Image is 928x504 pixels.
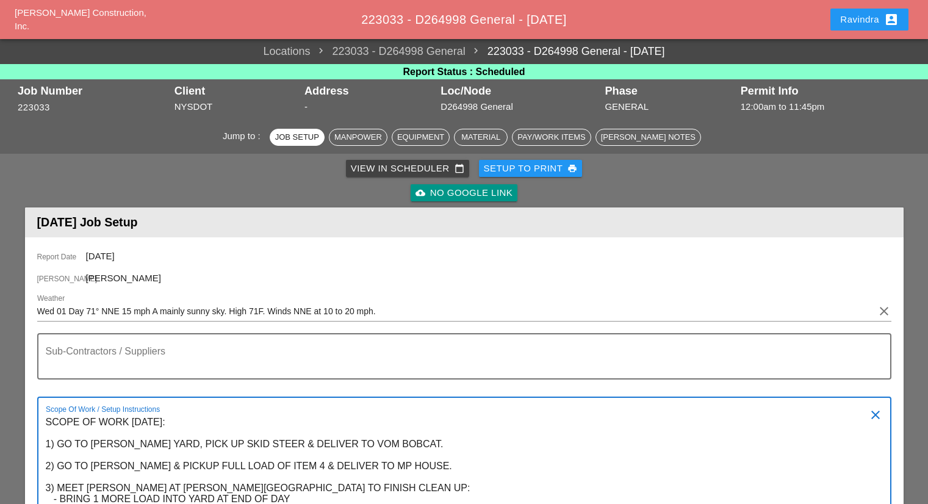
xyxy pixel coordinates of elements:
span: [DATE] [86,251,115,261]
div: Setup to Print [484,162,578,176]
button: Manpower [329,129,387,146]
span: Jump to : [223,131,265,141]
button: Setup to Print [479,160,583,177]
div: NYSDOT [174,100,298,114]
i: cloud_upload [415,188,425,198]
div: Job Number [18,85,168,97]
textarea: Sub-Contractors / Suppliers [46,349,873,378]
div: Phase [605,85,734,97]
button: [PERSON_NAME] Notes [595,129,701,146]
span: [PERSON_NAME] [37,273,86,284]
div: Equipment [397,131,444,143]
div: [PERSON_NAME] Notes [601,131,696,143]
div: Loc/Node [441,85,599,97]
div: Address [304,85,434,97]
a: Locations [263,43,310,60]
i: print [567,164,577,173]
i: account_box [884,12,899,27]
div: GENERAL [605,100,734,114]
a: [PERSON_NAME] Construction, Inc. [15,7,146,32]
button: Pay/Work Items [512,129,591,146]
div: - [304,100,434,114]
button: Ravindra [830,9,908,31]
div: 12:00am to 11:45pm [741,100,910,114]
div: Material [459,131,502,143]
a: View in Scheduler [346,160,469,177]
button: Material [454,129,508,146]
div: View in Scheduler [351,162,464,176]
i: clear [868,408,883,422]
button: Equipment [392,129,450,146]
button: 223033 [18,101,50,115]
div: D264998 General [441,100,599,114]
i: clear [877,304,891,319]
div: Pay/Work Items [517,131,585,143]
span: 223033 - D264998 General [311,43,466,60]
div: Job Setup [275,131,319,143]
span: Report Date [37,251,86,262]
span: 223033 - D264998 General - [DATE] [361,13,566,26]
div: Permit Info [741,85,910,97]
div: No Google Link [415,186,513,200]
div: Manpower [334,131,382,143]
div: Client [174,85,298,97]
input: Weather [37,301,874,321]
a: No Google Link [411,184,518,201]
header: [DATE] Job Setup [25,207,904,237]
span: [PERSON_NAME] [86,273,161,283]
i: calendar_today [455,164,464,173]
a: 223033 - D264998 General - [DATE] [466,43,665,60]
div: Ravindra [840,12,899,27]
button: Job Setup [270,129,325,146]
